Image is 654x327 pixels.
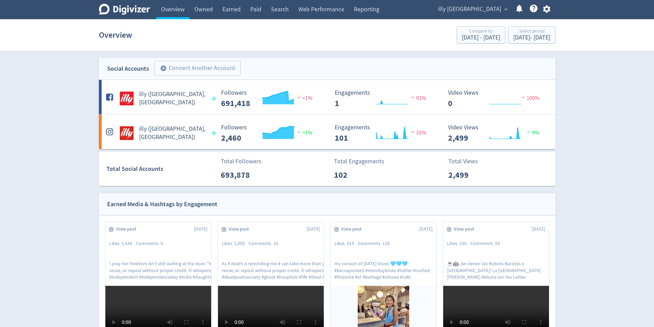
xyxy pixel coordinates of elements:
[520,95,527,100] img: negative-performance.svg
[218,90,321,108] svg: Followers 691,418
[99,115,555,149] a: illy (AU, NZ) undefinedilly ([GEOGRAPHIC_DATA], [GEOGRAPHIC_DATA]) Followers 2,460 Followers 2,46...
[513,35,550,41] div: [DATE] - [DATE]
[222,260,420,280] p: As if death is reminding me it can take more than just lives. 🥀🕸️ . . . . . . . . . . 📌 Do not co...
[161,240,163,246] span: 0
[154,61,241,76] button: Connect Another Account
[107,199,217,209] div: Earned Media & Hashtags by Engagement
[445,90,548,108] svg: Video Views 0
[457,26,505,44] button: Compare to[DATE] - [DATE]
[222,240,249,247] div: Likes
[382,240,390,246] span: 128
[221,169,260,181] p: 693,878
[136,240,167,247] div: Comments
[419,226,433,233] span: [DATE]
[520,95,539,102] span: 100%
[454,226,478,233] span: View post
[532,226,545,233] span: [DATE]
[194,226,207,233] span: [DATE]
[470,240,504,247] div: Comments
[334,169,374,181] p: 102
[448,157,488,166] p: Total Views
[358,240,393,247] div: Comments
[109,240,136,247] div: Likes
[139,90,206,107] h5: illy ([GEOGRAPHIC_DATA], [GEOGRAPHIC_DATA])
[229,226,253,233] span: View post
[234,240,245,246] span: 1,092
[296,95,312,102] span: <1%
[347,240,354,246] span: 519
[508,26,555,44] button: Select period[DATE]- [DATE]
[212,97,218,101] span: Data last synced: 1 Sep 2025, 6:01am (AEST)
[107,64,149,74] div: Social Accounts
[459,240,467,246] span: 230
[296,129,312,136] span: <1%
[139,125,206,141] h5: illy ([GEOGRAPHIC_DATA], [GEOGRAPHIC_DATA])
[120,126,134,140] img: illy (AU, NZ) undefined
[99,80,555,114] a: illy (AU, NZ) undefinedilly ([GEOGRAPHIC_DATA], [GEOGRAPHIC_DATA]) Followers 691,418 Followers 69...
[116,226,140,233] span: View post
[445,124,548,142] svg: Video Views 2,499
[334,260,433,280] p: my version of [DATE] blues 🩵🩵🩵 #becrayonized #mondayblues #halter #ruched #thisisme #irl #bottega...
[273,240,278,246] span: 10
[462,29,500,35] div: Compare to
[109,260,302,280] p: I pray her freedom isn't still waiting at the door. "Happy [DATE]" 🇮🇳 . . . . . . . . . 📌 Do not ...
[212,131,218,135] span: Data last synced: 1 Sep 2025, 6:01am (AEST)
[409,95,426,102] span: 91%
[160,65,167,72] span: add_circle
[334,240,358,247] div: Likes
[495,240,500,246] span: 59
[120,92,134,105] img: illy (AU, NZ) undefined
[503,6,509,12] span: expand_more
[447,260,545,280] p: ☕️🤖 ¡Se vienen los Robots Baristas a [GEOGRAPHIC_DATA]! La [GEOGRAPHIC_DATA][PERSON_NAME] debuta ...
[249,240,282,247] div: Comments
[409,129,426,136] span: 31%
[447,240,470,247] div: Likes
[525,129,532,135] img: positive-performance.svg
[513,29,550,35] div: Select period
[218,124,321,142] svg: Followers 2,460
[106,164,216,174] div: Total Social Accounts
[122,240,132,246] span: 1,544
[221,157,261,166] p: Total Followers
[462,35,500,41] div: [DATE] - [DATE]
[448,169,488,181] p: 2,499
[149,62,241,76] a: Connect Another Account
[307,226,320,233] span: [DATE]
[438,4,501,15] span: illy [GEOGRAPHIC_DATA]
[296,95,302,100] img: negative-performance.svg
[409,129,416,135] img: negative-performance.svg
[525,129,539,136] span: 9%
[331,124,434,142] svg: Engagements 101
[341,226,365,233] span: View post
[296,129,302,135] img: positive-performance.svg
[334,157,384,166] p: Total Engagements
[99,24,132,46] h1: Overview
[331,90,434,108] svg: Engagements 1
[409,95,416,100] img: negative-performance.svg
[436,4,509,15] button: illy [GEOGRAPHIC_DATA]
